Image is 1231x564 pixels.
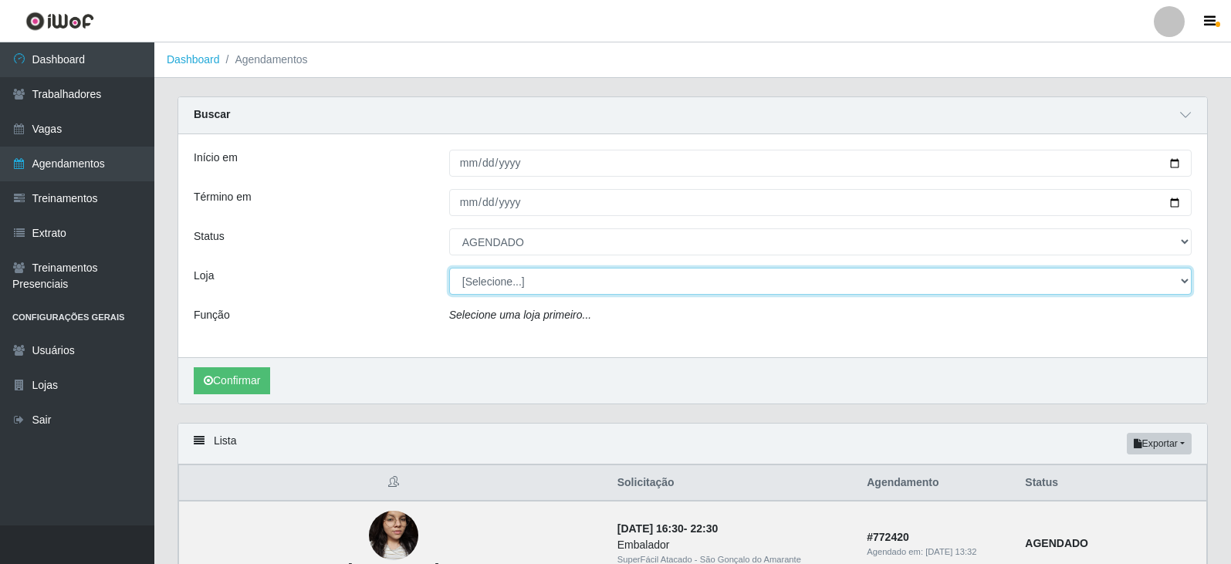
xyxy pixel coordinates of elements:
[25,12,94,31] img: CoreUI Logo
[867,531,909,543] strong: # 772420
[617,522,718,535] strong: -
[867,545,1006,559] div: Agendado em:
[1016,465,1206,502] th: Status
[690,522,718,535] time: 22:30
[449,150,1192,177] input: 00/00/0000
[449,189,1192,216] input: 00/00/0000
[194,189,252,205] label: Término em
[167,53,220,66] a: Dashboard
[608,465,858,502] th: Solicitação
[194,108,230,120] strong: Buscar
[220,52,308,68] li: Agendamentos
[617,522,684,535] time: [DATE] 16:30
[449,309,591,321] i: Selecione uma loja primeiro...
[178,424,1207,464] div: Lista
[194,268,214,284] label: Loja
[194,228,225,245] label: Status
[194,367,270,394] button: Confirmar
[154,42,1231,78] nav: breadcrumb
[1025,537,1088,549] strong: AGENDADO
[617,537,849,553] div: Embalador
[1127,433,1192,454] button: Exportar
[194,307,230,323] label: Função
[857,465,1016,502] th: Agendamento
[925,547,976,556] time: [DATE] 13:32
[194,150,238,166] label: Início em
